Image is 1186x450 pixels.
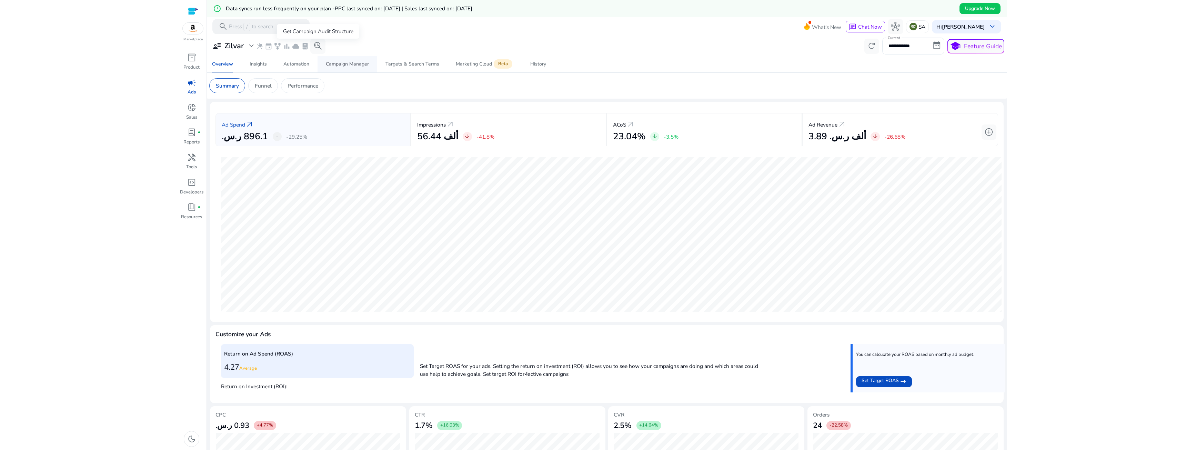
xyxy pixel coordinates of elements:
a: lab_profilefiber_manual_recordReports [179,127,204,151]
a: arrow_outward [245,120,254,129]
h3: Zilvar [224,41,244,50]
h5: CPC [215,412,401,418]
button: Upgrade Now [959,3,1001,14]
div: History [530,62,546,67]
p: Ad Revenue [808,121,837,129]
button: refresh [864,39,880,54]
span: search_insights [313,41,322,50]
button: hub [888,19,903,34]
span: fiber_manual_record [198,206,201,209]
span: dark_mode [187,434,196,443]
span: add_circle [984,128,993,137]
span: book_4 [187,203,196,212]
p: Performance [288,82,318,90]
span: wand_stars [256,42,263,50]
p: ‎-3.5% [664,134,679,139]
span: Upgrade Now [965,5,995,12]
p: ‎-29.25% [286,134,307,139]
b: [PERSON_NAME] [942,23,985,30]
div: Campaign Manager [326,62,369,67]
p: Ads [188,89,196,96]
h3: 1.7% [415,421,433,430]
span: PPC last synced on: [DATE] | Sales last synced on: [DATE] [335,5,472,12]
p: Reports [183,139,200,146]
span: +4.77% [257,422,273,429]
p: Feature Guide [964,42,1002,51]
span: arrow_downward [652,133,658,140]
span: cloud [292,42,300,50]
button: search_insights [310,39,325,54]
p: Marketplace [183,37,203,42]
a: arrow_outward [446,120,455,129]
p: Hi [936,24,985,29]
a: campaignAds [179,77,204,101]
h3: ‏0.93 ر.س.‏ [215,421,249,430]
h5: Orders [813,412,998,418]
h2: 23.04% [613,131,646,142]
span: Set Target ROAS [862,377,899,386]
span: Beta [494,59,512,69]
b: 4 [525,370,528,378]
button: schoolFeature Guide [947,39,1004,53]
div: Marketing Cloud [456,61,514,67]
span: inventory_2 [187,53,196,62]
div: Get Campaign Audit Structure [277,24,359,39]
span: lab_profile [301,42,309,50]
p: Product [183,64,200,71]
span: - [276,132,278,141]
img: amazon.svg [183,23,203,34]
a: book_4fiber_manual_recordResources [179,201,204,226]
span: / [243,23,250,31]
a: arrow_outward [837,120,846,129]
span: +14.64% [639,422,658,429]
span: user_attributes [212,41,221,50]
button: chatChat Now [846,21,885,32]
span: fiber_manual_record [198,131,201,134]
span: donut_small [187,103,196,112]
a: arrow_outward [626,120,635,129]
span: Chat Now [858,23,882,30]
div: Overview [212,62,233,67]
p: Return on Ad Spend (ROAS) [224,350,411,358]
div: Automation [283,62,309,67]
p: Funnel [255,82,272,90]
p: Resources [181,214,202,221]
h3: 24 [813,421,822,430]
span: code_blocks [187,178,196,187]
p: Ad Spend [222,121,245,129]
a: inventory_2Product [179,52,204,77]
p: Return on Investment (ROI): [221,381,414,390]
h4: Customize your Ads [215,331,271,338]
p: Tools [186,164,197,171]
span: handyman [187,153,196,162]
span: +16.03% [440,422,459,429]
img: sa.svg [909,23,917,30]
a: handymanTools [179,151,204,176]
h2: 56.44 ألف [417,131,458,142]
a: code_blocksDevelopers [179,177,204,201]
p: Summary [216,82,239,90]
p: Impressions [417,121,446,129]
span: keyboard_arrow_down [988,22,997,31]
p: You can calculate your ROAS based on monthly ad budget. [856,352,974,358]
span: event [265,42,272,50]
h5: CVR [614,412,799,418]
span: chat [849,23,856,31]
h3: 4.27 [224,363,411,372]
span: What's New [812,21,841,33]
div: Insights [250,62,267,67]
mat-icon: error_outline [213,4,221,13]
p: SA [918,21,925,33]
button: Set Target ROAS [856,376,912,387]
div: Targets & Search Terms [385,62,439,67]
span: campaign [187,78,196,87]
span: ‎-22.58% [830,422,848,429]
span: hub [891,22,900,31]
mat-icon: east [900,377,906,386]
p: Set Target ROAS for your ads. Setting the return on investment (ROI) allows you to see how your c... [420,359,760,378]
p: Sales [186,114,197,121]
